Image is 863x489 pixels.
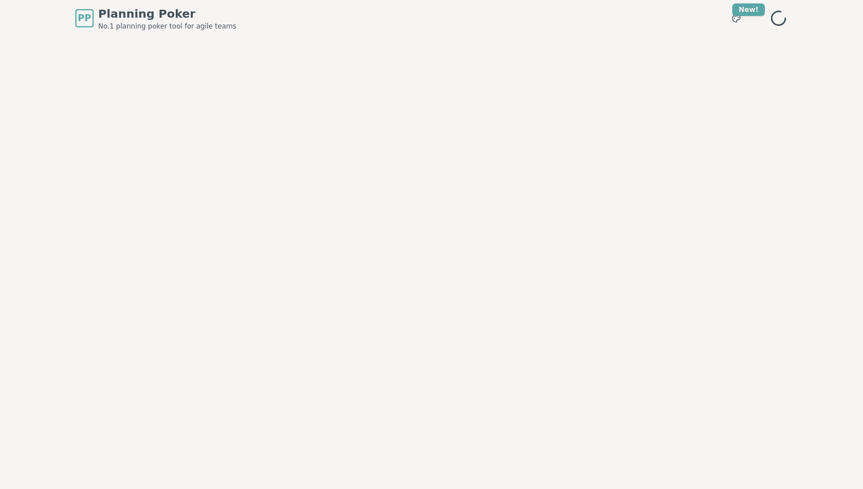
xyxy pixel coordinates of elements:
span: PP [78,11,91,25]
div: New! [732,3,765,16]
span: No.1 planning poker tool for agile teams [98,22,236,31]
span: Planning Poker [98,6,236,22]
button: New! [726,8,747,29]
a: PPPlanning PokerNo.1 planning poker tool for agile teams [75,6,236,31]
